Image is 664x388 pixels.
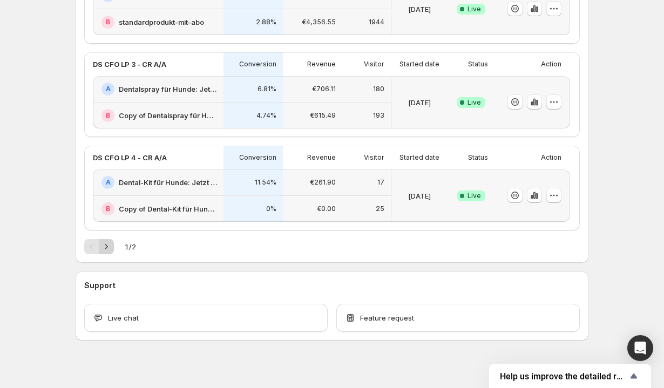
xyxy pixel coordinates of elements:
span: Live [467,192,481,200]
h2: B [106,111,110,120]
span: Live chat [108,312,139,323]
span: Live [467,98,481,107]
p: 11.54% [255,178,276,187]
span: Live [467,5,481,13]
p: 25 [376,205,384,213]
p: €706.11 [312,85,336,93]
p: Started date [399,153,439,162]
h2: A [106,178,111,187]
p: Conversion [239,153,276,162]
p: 2.88% [256,18,276,26]
p: Conversion [239,60,276,69]
p: DS CFO LP 4 - CR A/A [93,152,167,163]
p: Status [468,153,488,162]
p: 0% [266,205,276,213]
div: Open Intercom Messenger [627,335,653,361]
p: Action [541,60,561,69]
span: Help us improve the detailed report for A/B campaigns [500,371,627,382]
h2: standardprodukt-mit-abo [119,17,204,28]
p: 6.81% [258,85,276,93]
h2: A [106,85,111,93]
p: 4.74% [256,111,276,120]
p: DS CFO LP 3 - CR A/A [93,59,166,70]
button: Next [99,239,114,254]
h2: Dentalspray für Hunde: Jetzt unschlagbaren Neukunden Deal sichern! [119,84,217,94]
p: Action [541,153,561,162]
p: €615.49 [310,111,336,120]
p: [DATE] [408,4,431,15]
p: Visitor [364,153,384,162]
nav: Pagination [84,239,114,254]
p: Visitor [364,60,384,69]
p: [DATE] [408,97,431,108]
h2: Dental-Kit für Hunde: Jetzt unschlagbaren Neukunden Deal sichern! [119,177,217,188]
span: 1 / 2 [125,241,136,252]
p: 193 [373,111,384,120]
p: Started date [399,60,439,69]
p: Revenue [307,60,336,69]
p: Revenue [307,153,336,162]
p: [DATE] [408,190,431,201]
h3: Support [84,280,116,291]
p: 17 [377,178,384,187]
h2: B [106,205,110,213]
p: €0.00 [317,205,336,213]
h2: Copy of Dentalspray für Hunde: Jetzt unschlagbaren Neukunden Deal sichern! [119,110,217,121]
p: 1944 [369,18,384,26]
h2: Copy of Dental-Kit für Hunde: Jetzt unschlagbaren Neukunden Deal sichern! [119,203,217,214]
p: Status [468,60,488,69]
span: Feature request [360,312,414,323]
h2: B [106,18,110,26]
p: €261.90 [310,178,336,187]
button: Show survey - Help us improve the detailed report for A/B campaigns [500,370,640,383]
p: 180 [373,85,384,93]
p: €4,356.55 [302,18,336,26]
